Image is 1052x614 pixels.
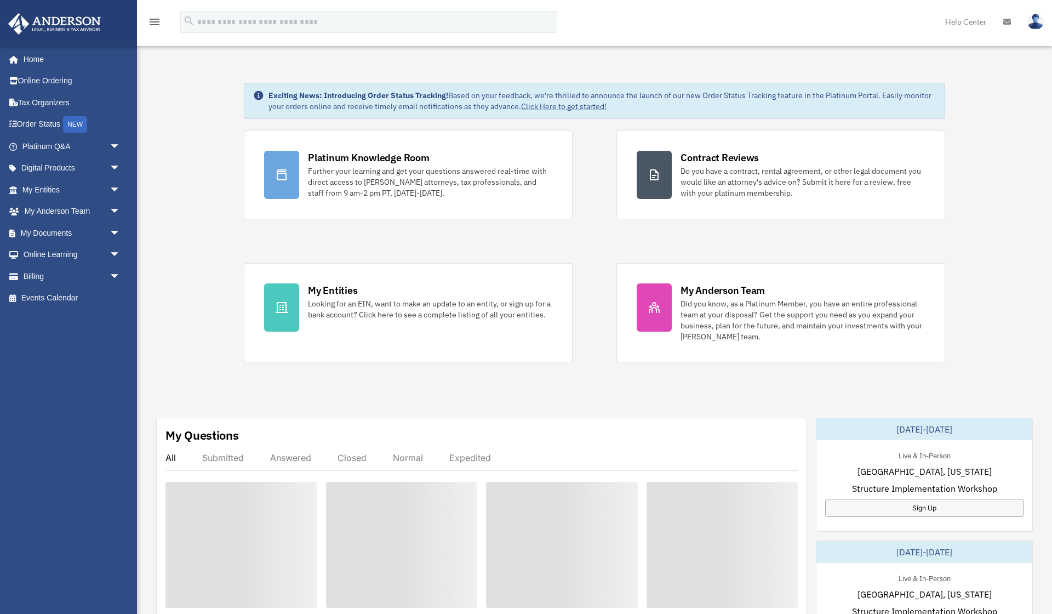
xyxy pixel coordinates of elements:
a: My Anderson Team Did you know, as a Platinum Member, you have an entire professional team at your... [616,263,945,362]
img: User Pic [1027,14,1044,30]
a: Online Learningarrow_drop_down [8,244,137,266]
div: My Entities [308,283,357,297]
a: My Entities Looking for an EIN, want to make an update to an entity, or sign up for a bank accoun... [244,263,573,362]
div: Expedited [449,452,491,463]
span: [GEOGRAPHIC_DATA], [US_STATE] [857,588,992,601]
a: Click Here to get started! [521,101,607,111]
img: Anderson Advisors Platinum Portal [5,13,104,35]
span: arrow_drop_down [110,265,131,288]
span: Structure Implementation Workshop [852,482,997,495]
a: Platinum Q&Aarrow_drop_down [8,135,137,157]
a: My Anderson Teamarrow_drop_down [8,201,137,223]
div: [DATE]-[DATE] [816,541,1032,563]
div: Closed [338,452,367,463]
div: Platinum Knowledge Room [308,151,430,164]
span: arrow_drop_down [110,201,131,223]
span: arrow_drop_down [110,244,131,266]
div: Further your learning and get your questions answered real-time with direct access to [PERSON_NAM... [308,166,552,198]
a: Digital Productsarrow_drop_down [8,157,137,179]
a: Order StatusNEW [8,113,137,136]
div: Live & In-Person [890,449,959,461]
div: NEW [63,116,87,133]
div: Answered [270,452,311,463]
a: Contract Reviews Do you have a contract, rental agreement, or other legal document you would like... [616,130,945,219]
a: menu [148,19,161,29]
div: Do you have a contract, rental agreement, or other legal document you would like an attorney's ad... [681,166,925,198]
a: My Entitiesarrow_drop_down [8,179,137,201]
div: Live & In-Person [890,572,959,583]
div: All [165,452,176,463]
div: Looking for an EIN, want to make an update to an entity, or sign up for a bank account? Click her... [308,298,552,320]
span: arrow_drop_down [110,179,131,201]
a: Billingarrow_drop_down [8,265,137,287]
a: Sign Up [825,499,1024,517]
a: Home [8,48,131,70]
a: My Documentsarrow_drop_down [8,222,137,244]
span: arrow_drop_down [110,157,131,180]
div: Did you know, as a Platinum Member, you have an entire professional team at your disposal? Get th... [681,298,925,342]
div: [DATE]-[DATE] [816,418,1032,440]
i: search [183,15,195,27]
div: Normal [393,452,423,463]
div: My Questions [165,427,239,444]
a: Events Calendar [8,287,137,309]
div: Based on your feedback, we're thrilled to announce the launch of our new Order Status Tracking fe... [268,90,936,112]
div: Submitted [202,452,244,463]
a: Online Ordering [8,70,137,92]
a: Tax Organizers [8,92,137,113]
span: arrow_drop_down [110,222,131,245]
div: Contract Reviews [681,151,759,164]
div: My Anderson Team [681,283,765,297]
strong: Exciting News: Introducing Order Status Tracking! [268,90,448,100]
i: menu [148,15,161,29]
a: Platinum Knowledge Room Further your learning and get your questions answered real-time with dire... [244,130,573,219]
span: arrow_drop_down [110,135,131,158]
span: [GEOGRAPHIC_DATA], [US_STATE] [857,465,992,478]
